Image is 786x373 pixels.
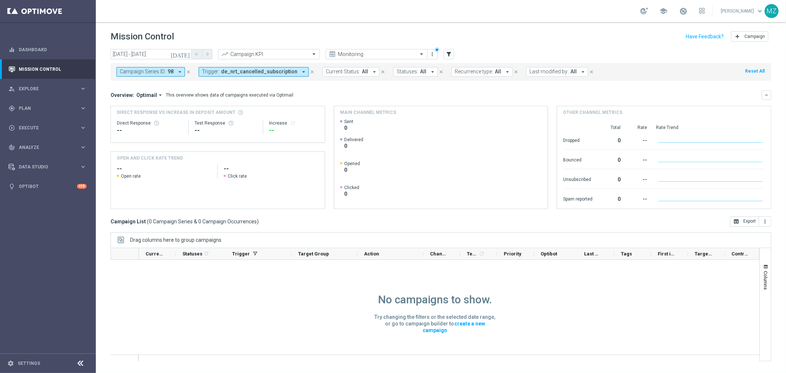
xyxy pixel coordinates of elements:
[8,164,80,170] div: Data Studio
[759,216,771,227] button: more_vert
[8,184,87,189] div: lightbulb Optibot +10
[344,119,353,125] span: Sent
[8,47,87,53] button: equalizer Dashboard
[8,105,87,111] button: gps_fixed Plan keyboard_arrow_right
[730,218,771,224] multiple-options-button: Export to CSV
[111,31,174,42] h1: Mission Control
[329,50,336,58] i: preview
[203,251,209,257] i: refresh
[731,251,749,257] span: Control Customers
[8,144,87,150] button: track_changes Analyze keyboard_arrow_right
[744,67,765,75] button: Reset All
[8,144,15,151] i: track_changes
[530,69,569,75] span: Last modified by:
[194,52,199,57] i: arrow_back
[344,161,360,167] span: Opened
[455,69,493,75] span: Recurrence type:
[224,164,318,173] h2: --
[344,167,360,173] span: 0
[146,251,163,257] span: Current Status
[430,251,448,257] span: Channel
[290,120,296,126] button: refresh
[380,68,386,76] button: close
[8,86,15,92] i: person_search
[364,251,379,257] span: Action
[479,251,485,257] i: refresh
[420,69,426,75] span: All
[344,125,353,131] span: 0
[269,126,319,135] div: --
[588,68,595,76] button: close
[116,67,185,77] button: Campaign Series ID: 98 arrow_drop_down
[111,49,192,59] input: Select date range
[756,7,764,15] span: keyboard_arrow_down
[504,251,521,257] span: Priority
[218,49,320,59] ng-select: Campaign KPI
[77,184,87,189] div: +10
[659,7,667,15] span: school
[166,92,293,98] div: This overview shows data of campaigns executed via Optimail
[136,92,157,98] span: Optimail
[117,120,182,126] div: Direct Response
[344,191,359,197] span: 0
[117,155,183,161] h4: OPEN AND CLICK RATE TREND
[121,173,141,179] span: Open rate
[117,109,235,116] span: Direct Response VS Increase In Deposit Amount
[18,361,40,366] a: Settings
[111,92,134,98] h3: Overview:
[8,164,87,170] button: Data Studio keyboard_arrow_right
[80,124,87,131] i: keyboard_arrow_right
[8,125,87,131] div: play_circle_outline Execute keyboard_arrow_right
[8,183,15,190] i: lightbulb
[19,87,80,91] span: Explore
[186,69,191,74] i: close
[149,218,257,225] span: 0 Campaign Series & 0 Campaign Occurrences
[202,69,219,75] span: Trigger:
[731,31,768,42] button: add Campaign
[195,126,257,135] div: --
[309,68,315,76] button: close
[19,126,80,130] span: Execute
[444,49,454,59] button: filter_alt
[326,49,427,59] ng-select: Monitoring
[8,59,87,79] div: Mission Control
[393,67,438,77] button: Statuses: All arrow_drop_down
[80,85,87,92] i: keyboard_arrow_right
[629,134,647,146] div: --
[19,40,87,59] a: Dashboard
[117,126,182,135] div: --
[8,105,15,112] i: gps_fixed
[495,69,501,75] span: All
[120,69,166,75] span: Campaign Series ID:
[344,185,359,191] span: Clicked
[513,68,519,76] button: close
[310,69,315,74] i: close
[763,271,769,290] span: Columns
[764,93,769,98] i: keyboard_arrow_down
[147,218,149,225] span: (
[467,251,478,257] span: Templates
[170,49,192,60] button: [DATE]
[8,144,80,151] div: Analyze
[601,153,621,165] div: 0
[397,69,418,75] span: Statuses:
[429,69,436,75] i: arrow_drop_down
[8,86,80,92] div: Explore
[298,251,329,257] span: Target Group
[7,360,14,367] i: settings
[340,109,397,116] h4: Main channel metrics
[195,120,257,126] div: Test Response
[221,50,228,58] i: trending_up
[134,92,166,98] button: Optimail arrow_drop_down
[202,250,209,258] span: Calculate column
[111,218,259,225] h3: Campaign List
[269,120,319,126] div: Increase
[374,314,496,334] p: Try changing the filters or the selected date range, or go to campaign builder to
[362,69,368,75] span: All
[19,165,80,169] span: Data Studio
[177,69,183,75] i: arrow_drop_down
[80,163,87,170] i: keyboard_arrow_right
